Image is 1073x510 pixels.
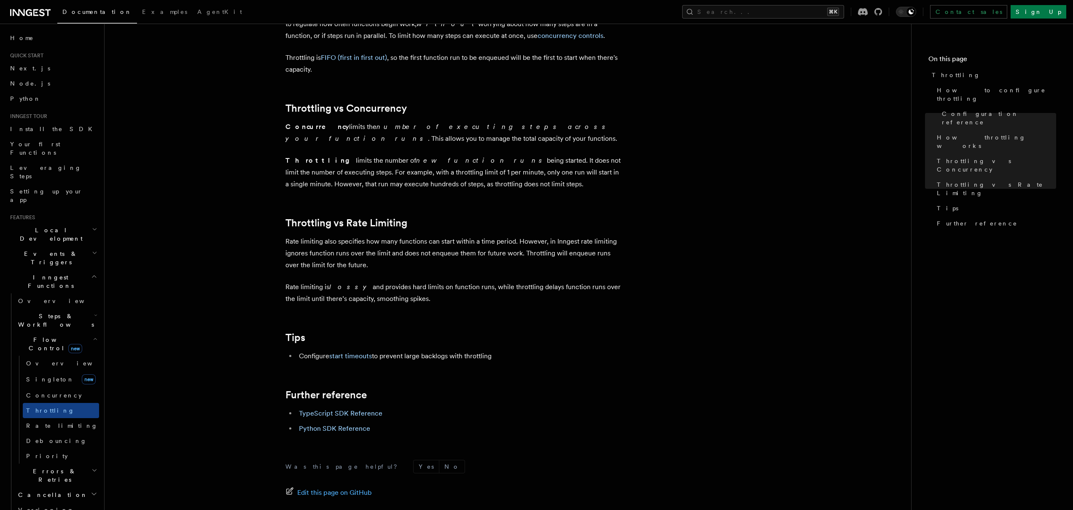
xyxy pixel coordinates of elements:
strong: Throttling [285,156,356,164]
a: Sign Up [1011,5,1066,19]
span: Documentation [62,8,132,15]
a: How throttling works [933,130,1056,153]
a: Setting up your app [7,184,99,207]
button: Events & Triggers [7,246,99,270]
a: Configuration reference [939,106,1056,130]
a: Python [7,91,99,106]
span: Events & Triggers [7,250,92,266]
a: Leveraging Steps [7,160,99,184]
span: Install the SDK [10,126,97,132]
a: Further reference [933,216,1056,231]
span: Examples [142,8,187,15]
a: Overview [23,356,99,371]
span: Further reference [937,219,1017,228]
span: Concurrency [26,392,82,399]
em: lossy [329,283,373,291]
span: Node.js [10,80,50,87]
button: Inngest Functions [7,270,99,293]
span: Home [10,34,34,42]
span: Flow Control [15,336,93,352]
span: Overview [18,298,105,304]
a: Priority [23,448,99,464]
button: Yes [414,460,439,473]
span: How to configure throttling [937,86,1056,103]
p: Throttling is , so the first function run to be enqueued will be the first to start when there's ... [285,52,623,75]
strong: Concurrency [285,123,349,131]
a: TypeScript SDK Reference [299,409,382,417]
p: limits the number of being started. It does not limit the number of executing steps. For example,... [285,155,623,190]
a: Singletonnew [23,371,99,388]
a: Further reference [285,389,367,401]
a: How to configure throttling [933,83,1056,106]
em: new function runs [416,156,547,164]
p: Note that throttling only applies to function run starts. It does not apply to steps within a fun... [285,6,623,42]
a: Throttling [928,67,1056,83]
span: Edit this page on GitHub [297,487,372,499]
button: Flow Controlnew [15,332,99,356]
button: Errors & Retries [15,464,99,487]
p: Rate limiting is and provides hard limits on function runs, while throttling delays function runs... [285,281,623,305]
a: AgentKit [192,3,247,23]
span: Overview [26,360,113,367]
a: FIFO (first in first out) [321,54,387,62]
span: new [68,344,82,353]
a: Throttling vs Rate Limiting [285,217,407,229]
a: Overview [15,293,99,309]
a: Throttling vs Rate Limiting [933,177,1056,201]
span: Quick start [7,52,43,59]
span: Throttling [26,407,75,414]
p: limits the . This allows you to manage the total capacity of your functions. [285,121,623,145]
span: Setting up your app [10,188,83,203]
span: Rate limiting [26,422,98,429]
a: Rate limiting [23,418,99,433]
a: Contact sales [930,5,1007,19]
span: new [82,374,96,384]
a: Home [7,30,99,46]
a: Examples [137,3,192,23]
a: Documentation [57,3,137,24]
span: Python [10,95,41,102]
button: Steps & Workflows [15,309,99,332]
a: Install the SDK [7,121,99,137]
span: Configuration reference [942,110,1056,126]
span: Priority [26,453,68,459]
a: Debouncing [23,433,99,448]
span: How throttling works [937,133,1056,150]
a: Edit this page on GitHub [285,487,372,499]
a: Your first Functions [7,137,99,160]
a: Concurrency [23,388,99,403]
span: Debouncing [26,438,87,444]
a: Tips [285,332,305,344]
span: Throttling vs Rate Limiting [937,180,1056,197]
kbd: ⌘K [827,8,839,16]
span: AgentKit [197,8,242,15]
span: Cancellation [15,491,88,499]
a: Python SDK Reference [299,424,370,432]
span: Your first Functions [10,141,60,156]
span: Leveraging Steps [10,164,81,180]
button: Cancellation [15,487,99,502]
a: Tips [933,201,1056,216]
button: Toggle dark mode [896,7,916,17]
span: Inngest Functions [7,273,91,290]
a: Throttling vs Concurrency [933,153,1056,177]
em: number of executing steps across your function runs [285,123,610,142]
p: Was this page helpful? [285,462,403,471]
span: Errors & Retries [15,467,91,484]
button: Local Development [7,223,99,246]
span: Singleton [26,376,74,383]
span: Local Development [7,226,92,243]
a: concurrency controls [538,32,603,40]
a: Next.js [7,61,99,76]
a: start timeouts [329,352,372,360]
button: No [439,460,465,473]
p: Rate limiting also specifies how many functions can start within a time period. However, in Innge... [285,236,623,271]
a: Node.js [7,76,99,91]
a: Throttling [23,403,99,418]
h4: On this page [928,54,1056,67]
button: Search...⌘K [682,5,844,19]
a: Throttling vs Concurrency [285,102,407,114]
span: Features [7,214,35,221]
span: Inngest tour [7,113,47,120]
span: Next.js [10,65,50,72]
